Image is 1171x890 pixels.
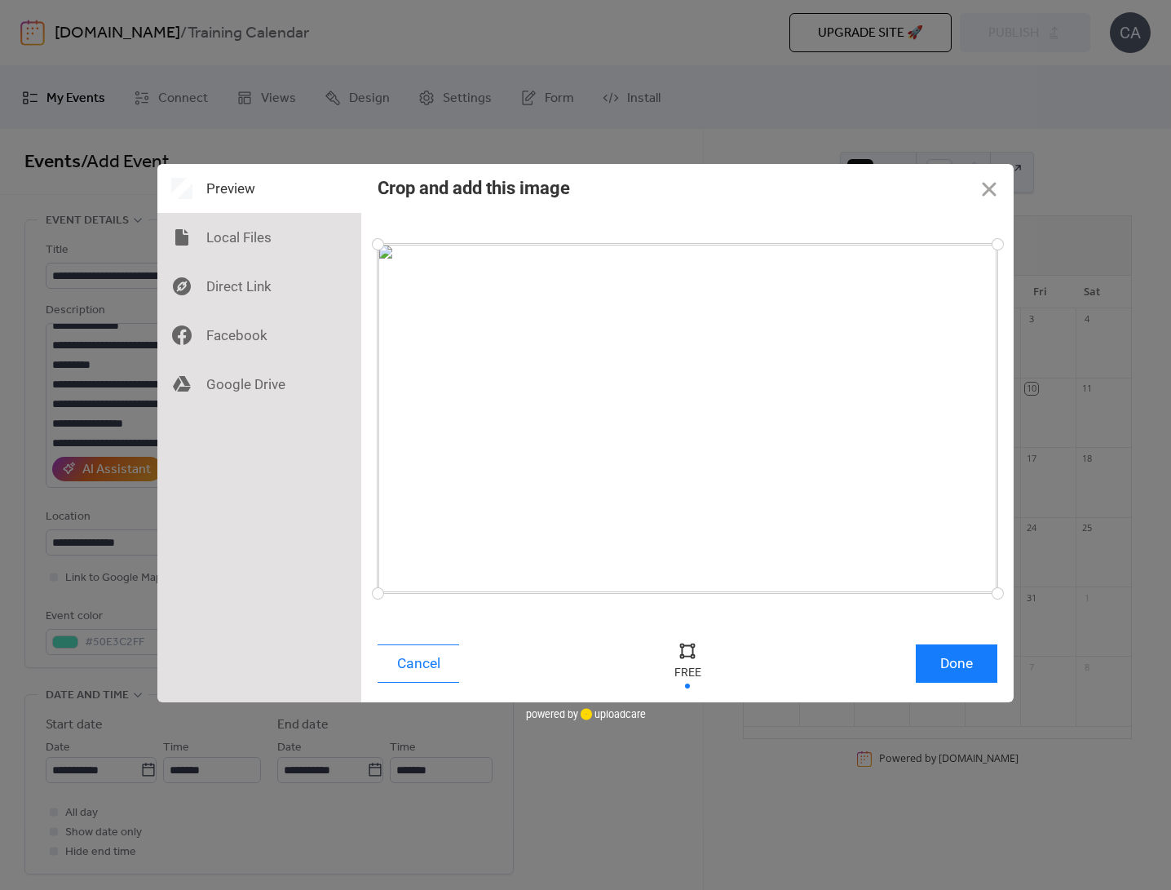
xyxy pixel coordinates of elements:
div: powered by [526,702,646,727]
div: Facebook [157,311,361,360]
div: Google Drive [157,360,361,409]
div: Crop and add this image [378,178,570,198]
a: uploadcare [578,708,646,720]
button: Cancel [378,644,459,683]
div: Local Files [157,213,361,262]
div: Preview [157,164,361,213]
button: Done [916,644,997,683]
button: Close [965,164,1014,213]
div: Direct Link [157,262,361,311]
